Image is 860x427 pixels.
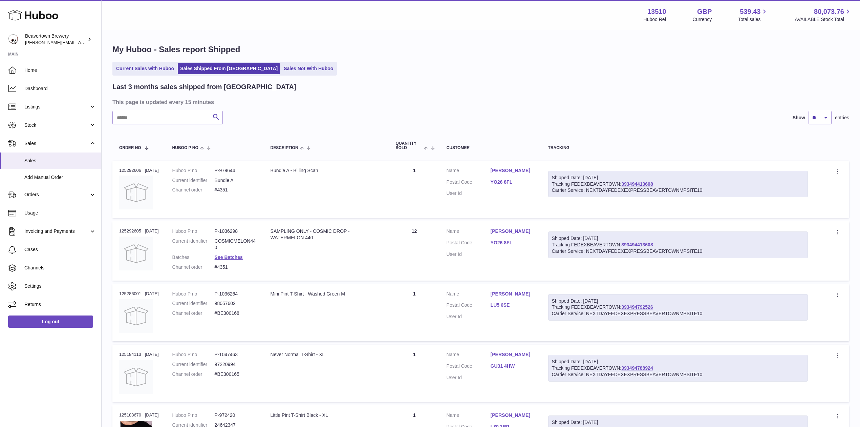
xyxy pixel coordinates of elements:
h2: Last 3 months sales shipped from [GEOGRAPHIC_DATA] [112,82,296,91]
div: 125292605 | [DATE] [119,228,159,234]
a: 80,073.76 AVAILABLE Stock Total [795,7,852,23]
td: 1 [389,345,440,402]
dt: Current identifier [172,177,215,184]
div: 125286001 | [DATE] [119,291,159,297]
span: 539.43 [740,7,760,16]
img: Matthew.McCormack@beavertownbrewery.co.uk [8,34,18,44]
div: SAMPLING ONLY - COSMIC DROP - WATERMELON 440 [271,228,382,241]
span: Settings [24,283,96,289]
dd: #4351 [215,264,257,270]
dt: Postal Code [447,240,491,248]
dt: Name [447,412,491,420]
a: LU5 6SE [491,302,535,308]
div: Tracking FEDEXBEAVERTOWN: [548,171,808,198]
dt: Postal Code [447,302,491,310]
span: Stock [24,122,89,128]
dt: Name [447,167,491,176]
a: [PERSON_NAME] [491,351,535,358]
dd: P-1047463 [215,351,257,358]
div: Never Normal T-Shirt - XL [271,351,382,358]
div: Shipped Date: [DATE] [552,298,804,304]
div: Currency [693,16,712,23]
div: Tracking FEDEXBEAVERTOWN: [548,231,808,258]
dt: Name [447,351,491,360]
span: Total sales [738,16,768,23]
dd: P-972420 [215,412,257,419]
div: 125292606 | [DATE] [119,167,159,174]
div: Carrier Service: NEXTDAYFEDEXEXPRESSBEAVERTOWNMPSITE10 [552,248,804,255]
dt: User Id [447,313,491,320]
dt: Postal Code [447,363,491,371]
a: [PERSON_NAME] [491,228,535,235]
a: Log out [8,316,93,328]
dt: Channel order [172,310,215,317]
strong: 13510 [647,7,666,16]
div: 125184113 | [DATE] [119,351,159,358]
dd: COSMICMELON440 [215,238,257,251]
div: 125183670 | [DATE] [119,412,159,418]
dt: Current identifier [172,238,215,251]
a: Sales Not With Huboo [281,63,336,74]
span: Invoicing and Payments [24,228,89,235]
div: Mini Pint T-Shirt - Washed Green M [271,291,382,297]
a: [PERSON_NAME] [491,291,535,297]
a: GU31 4HW [491,363,535,369]
dt: Name [447,228,491,236]
dd: P-979644 [215,167,257,174]
img: no-photo.jpg [119,176,153,209]
h1: My Huboo - Sales report Shipped [112,44,849,55]
span: entries [835,115,849,121]
h3: This page is updated every 15 minutes [112,98,847,106]
span: AVAILABLE Stock Total [795,16,852,23]
a: YO26 8FL [491,179,535,185]
div: Shipped Date: [DATE] [552,235,804,242]
a: 393494413608 [621,242,653,247]
dt: Channel order [172,187,215,193]
span: Orders [24,191,89,198]
span: Add Manual Order [24,174,96,181]
dt: Huboo P no [172,291,215,297]
span: Sales [24,158,96,164]
a: See Batches [215,255,243,260]
td: 1 [389,284,440,341]
div: Carrier Service: NEXTDAYFEDEXEXPRESSBEAVERTOWNMPSITE10 [552,310,804,317]
span: Usage [24,210,96,216]
dd: Bundle A [215,177,257,184]
a: 393494413608 [621,181,653,187]
dd: #4351 [215,187,257,193]
label: Show [793,115,805,121]
dd: 98057602 [215,300,257,307]
dt: User Id [447,190,491,197]
span: Channels [24,265,96,271]
dd: P-1036298 [215,228,257,235]
div: Bundle A - Billing Scan [271,167,382,174]
dt: Huboo P no [172,167,215,174]
div: Tracking FEDEXBEAVERTOWN: [548,294,808,321]
dd: P-1036264 [215,291,257,297]
td: 12 [389,221,440,280]
a: 393494788924 [621,365,653,371]
div: Beavertown Brewery [25,33,86,46]
span: Order No [119,146,141,150]
div: Shipped Date: [DATE] [552,359,804,365]
dt: Channel order [172,264,215,270]
a: [PERSON_NAME] [491,412,535,419]
a: YO26 8FL [491,240,535,246]
div: Little Pint T-Shirt Black - XL [271,412,382,419]
dt: User Id [447,251,491,258]
dt: Huboo P no [172,228,215,235]
span: Listings [24,104,89,110]
div: Shipped Date: [DATE] [552,419,804,426]
a: 393494792526 [621,304,653,310]
a: Sales Shipped From [GEOGRAPHIC_DATA] [178,63,280,74]
span: Quantity Sold [396,141,423,150]
img: no-photo.jpg [119,360,153,394]
dt: Batches [172,254,215,261]
span: 80,073.76 [814,7,844,16]
a: Current Sales with Huboo [114,63,176,74]
dt: Current identifier [172,300,215,307]
div: Carrier Service: NEXTDAYFEDEXEXPRESSBEAVERTOWNMPSITE10 [552,371,804,378]
span: Huboo P no [172,146,198,150]
div: Shipped Date: [DATE] [552,175,804,181]
a: [PERSON_NAME] [491,167,535,174]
